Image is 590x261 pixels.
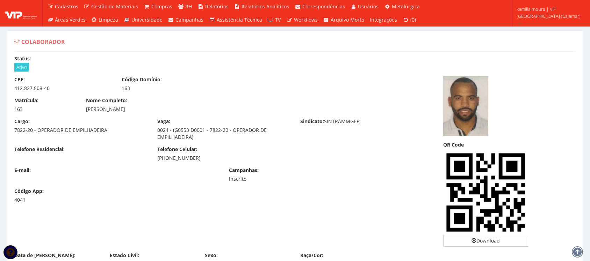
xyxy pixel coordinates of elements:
span: Limpeza [99,16,118,23]
label: Sexo: [205,252,218,259]
label: Sindicato: [300,118,324,125]
a: Arquivo Morto [321,13,367,27]
span: Campanhas [175,16,203,23]
span: Usuários [358,3,379,10]
img: logo [5,8,37,18]
span: Correspondências [302,3,345,10]
span: Ativo [14,63,29,72]
div: 163 [14,106,75,113]
a: Workflows [283,13,321,27]
label: Raça/Cor: [300,252,323,259]
a: TV [265,13,284,27]
div: 163 [122,85,218,92]
label: Campanhas: [229,167,259,174]
label: Código App: [14,188,44,195]
div: 0024 - (G0553 D0001 - 7822-20 - OPERADOR DE EMPILHADEIRA) [157,127,290,141]
a: Campanhas [165,13,207,27]
div: [PHONE_NUMBER] [157,155,290,162]
a: Assistência Técnica [206,13,265,27]
label: Data de [PERSON_NAME]: [14,252,75,259]
span: Colaborador [21,38,65,46]
a: Universidade [121,13,165,27]
span: Assistência Técnica [217,16,262,23]
div: 412.827.808-40 [14,85,111,92]
div: SINTRAMMGEP; [295,118,438,127]
a: Download [443,235,528,247]
a: Áreas Verdes [44,13,88,27]
span: Compras [151,3,172,10]
label: Matrícula: [14,97,38,104]
label: CPF: [14,76,25,83]
label: Telefone Celular: [157,146,197,153]
span: Workflows [294,16,318,23]
div: Inscrito [229,176,326,182]
a: Limpeza [88,13,121,27]
label: E-mail: [14,167,31,174]
span: (0) [410,16,416,23]
div: 4041 [14,196,75,203]
label: QR Code [443,141,464,148]
span: kamilla.moura | VIP [GEOGRAPHIC_DATA] (Cajamar) [517,6,581,20]
img: 0AAAAASUVORK5CYII= [443,150,528,235]
span: Integrações [370,16,397,23]
img: captura-de-tela-2025-05-12-090025-17470541736821ee5d2c981.png [443,76,488,136]
a: (0) [400,13,419,27]
label: Código Domínio: [122,76,162,83]
span: Metalúrgica [392,3,420,10]
span: Gestão de Materiais [91,3,138,10]
span: Relatórios [205,3,229,10]
span: Relatórios Analíticos [242,3,289,10]
label: Nome Completo: [86,97,127,104]
span: TV [275,16,281,23]
label: Telefone Residencial: [14,146,65,153]
label: Status: [14,55,31,62]
div: [PERSON_NAME] [86,106,361,113]
label: Estado Civil: [110,252,139,259]
span: Áreas Verdes [55,16,86,23]
label: Cargo: [14,118,30,125]
label: Vaga: [157,118,170,125]
span: Arquivo Morto [331,16,364,23]
span: RH [185,3,192,10]
span: Universidade [131,16,163,23]
span: Cadastros [55,3,78,10]
div: 7822-20 - OPERADOR DE EMPILHADEIRA [14,127,147,134]
a: Integrações [367,13,400,27]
